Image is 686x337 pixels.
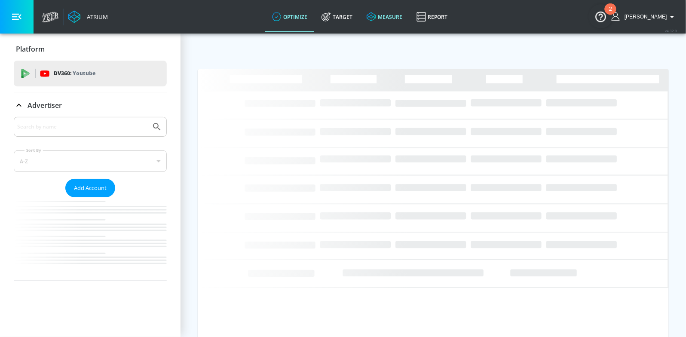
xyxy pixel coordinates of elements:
[315,1,360,32] a: Target
[360,1,410,32] a: measure
[410,1,455,32] a: Report
[14,93,167,117] div: Advertiser
[609,9,612,20] div: 2
[265,1,315,32] a: optimize
[14,150,167,172] div: A-Z
[28,101,62,110] p: Advertiser
[665,28,677,33] span: v 4.32.0
[74,183,107,193] span: Add Account
[14,61,167,86] div: DV360: Youtube
[24,147,43,153] label: Sort By
[612,12,677,22] button: [PERSON_NAME]
[17,121,147,132] input: Search by name
[16,44,45,54] p: Platform
[54,69,95,78] p: DV360:
[589,4,613,28] button: Open Resource Center, 2 new notifications
[14,117,167,281] div: Advertiser
[65,179,115,197] button: Add Account
[621,14,667,20] span: login as: sarah.grindle@zefr.com
[73,69,95,78] p: Youtube
[68,10,108,23] a: Atrium
[83,13,108,21] div: Atrium
[14,197,167,281] nav: list of Advertiser
[14,37,167,61] div: Platform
